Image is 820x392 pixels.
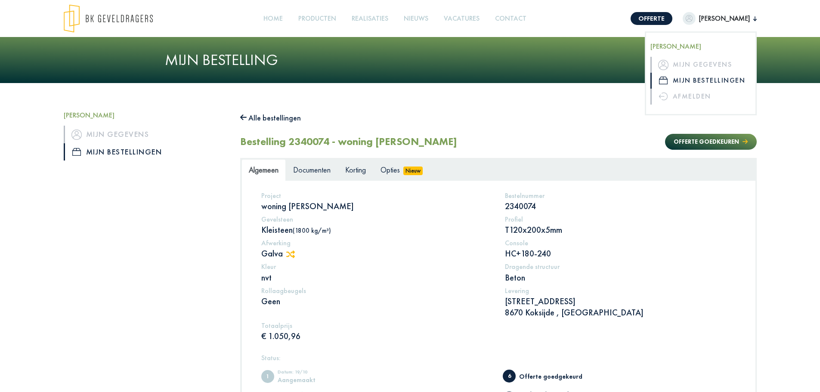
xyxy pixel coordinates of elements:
button: Offerte goedkeuren [665,134,756,150]
a: iconMijn gegevens [64,126,227,143]
span: Offerte goedgekeurd [503,370,516,383]
button: Alle bestellingen [240,111,301,125]
h5: Levering [505,287,736,295]
h5: Rollaagbeugels [261,287,492,295]
a: Vacatures [440,9,483,28]
h5: Afwerking [261,239,492,247]
img: icon [659,77,668,84]
img: icon [71,130,82,140]
span: Korting [345,165,366,175]
h5: Console [505,239,736,247]
div: Aangemaakt [278,377,349,383]
a: Afmelden [650,89,751,105]
h2: Bestelling 2340074 - woning [PERSON_NAME] [240,136,457,148]
h5: [PERSON_NAME] [64,111,227,119]
span: Opties [381,165,400,175]
h5: Totaalprijs [261,321,492,330]
div: Offerte goedgekeurd [519,373,590,380]
p: Galva [261,248,492,259]
img: logo [64,4,153,33]
div: Datum: 19/10 [278,370,349,377]
p: [STREET_ADDRESS] 8670 Koksijde , [GEOGRAPHIC_DATA] [505,296,736,318]
span: [PERSON_NAME] [696,13,753,24]
p: Beton [505,272,736,283]
h5: Status: [261,354,736,362]
p: woning [PERSON_NAME] [261,201,492,212]
p: T120x200x5mm [505,224,736,235]
a: Realisaties [348,9,392,28]
a: Nieuws [400,9,432,28]
span: Documenten [293,165,331,175]
h5: Bestelnummer [505,191,736,200]
div: [PERSON_NAME] [645,31,757,115]
img: icon [658,60,668,70]
a: Home [260,9,286,28]
a: iconMijn bestellingen [64,143,227,161]
a: Offerte [631,12,672,25]
p: nvt [261,272,492,283]
ul: Tabs [241,159,755,180]
h5: Project [261,191,492,200]
span: (1800 kg/m³) [293,226,331,235]
p: Geen [261,296,492,307]
img: icon [659,93,668,100]
h5: Profiel [505,215,736,223]
h1: Mijn bestelling [165,51,656,69]
img: dummypic.png [683,12,696,25]
h5: [PERSON_NAME] [650,42,751,50]
p: HC+180-240 [505,248,736,259]
p: 2340074 [505,201,736,212]
span: Nieuw [403,167,423,175]
button: [PERSON_NAME] [683,12,757,25]
h5: Gevelsteen [261,215,492,223]
h5: Kleur [261,262,492,271]
a: Producten [295,9,340,28]
img: icon [72,148,81,156]
a: iconMijn gegevens [650,57,751,73]
h5: Dragende structuur [505,262,736,271]
span: Aangemaakt [261,370,274,383]
p: Kleisteen [261,224,492,235]
span: Algemeen [249,165,278,175]
a: Contact [492,9,530,28]
a: iconMijn bestellingen [650,73,751,89]
p: € 1.050,96 [261,330,492,342]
